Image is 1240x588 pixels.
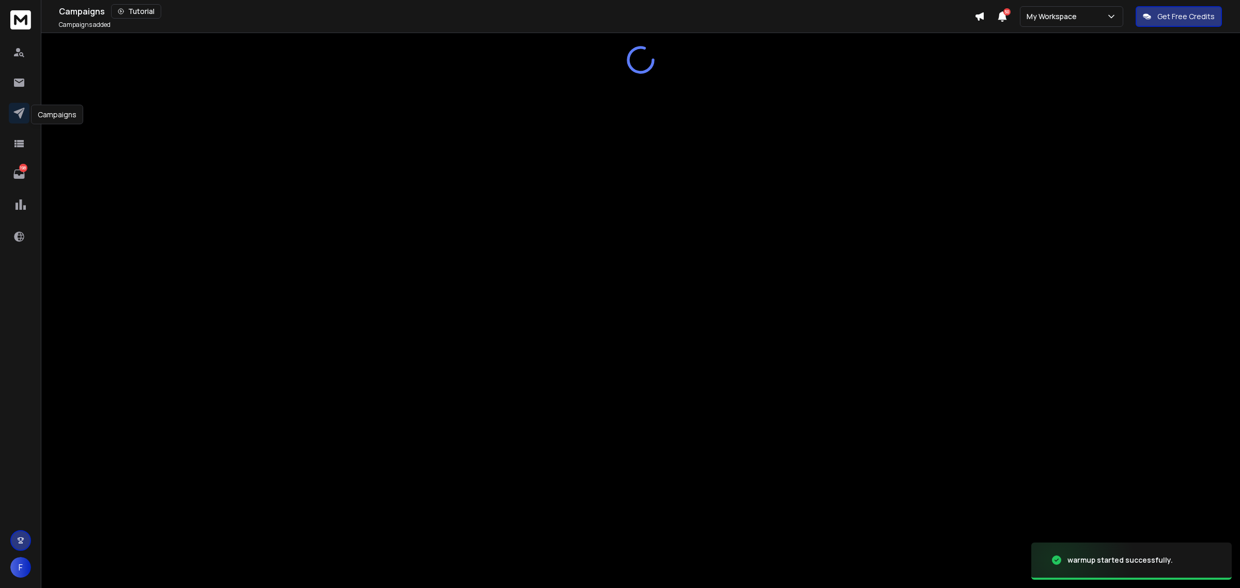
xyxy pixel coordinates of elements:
button: Tutorial [111,4,161,19]
button: F [10,557,31,578]
p: 198 [19,164,27,172]
p: Get Free Credits [1157,11,1215,22]
p: Campaigns added [59,21,111,29]
div: Campaigns [59,4,974,19]
span: 50 [1003,8,1011,16]
button: Get Free Credits [1136,6,1222,27]
div: Campaigns [31,105,83,125]
div: warmup started successfully. [1067,555,1173,565]
p: My Workspace [1027,11,1081,22]
a: 198 [9,164,29,184]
